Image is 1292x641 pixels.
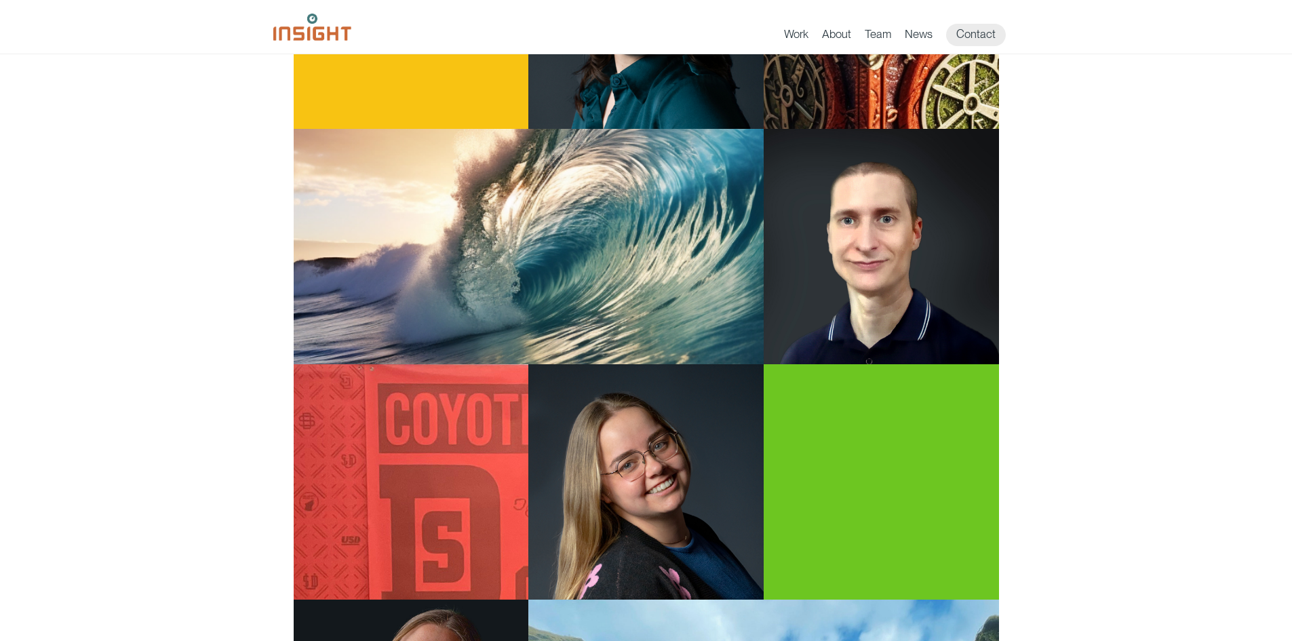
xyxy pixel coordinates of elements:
a: Work [784,27,808,46]
a: Michael Griffiths [294,129,999,364]
a: Veronica Schumacher [294,364,999,600]
img: Michael Griffiths [764,129,999,364]
a: News [905,27,933,46]
nav: primary navigation menu [784,24,1019,46]
a: Team [865,27,891,46]
img: Veronica Schumacher [528,364,764,600]
a: Contact [946,24,1006,46]
a: About [822,27,851,46]
img: Insight Marketing Design [273,14,351,41]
